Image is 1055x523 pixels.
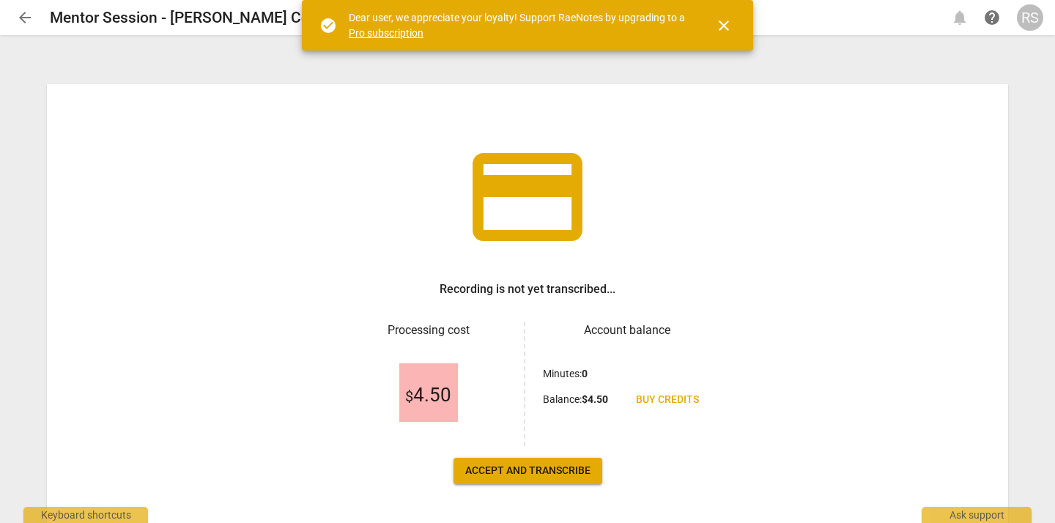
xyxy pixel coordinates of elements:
p: Minutes : [543,366,588,382]
h3: Processing cost [344,322,512,339]
h2: Mentor Session - [PERSON_NAME] Coach [50,9,335,27]
span: help [983,9,1001,26]
h3: Recording is not yet transcribed... [440,281,615,298]
div: Keyboard shortcuts [23,507,148,523]
a: Buy credits [624,387,711,413]
b: 0 [582,368,588,379]
h3: Account balance [543,322,711,339]
div: Ask support [922,507,1032,523]
span: Accept and transcribe [465,464,591,478]
span: 4.50 [405,385,451,407]
p: Balance : [543,392,608,407]
a: Help [979,4,1005,31]
span: arrow_back [16,9,34,26]
span: close [715,17,733,34]
span: credit_card [462,131,593,263]
span: $ [405,387,413,405]
span: Buy credits [636,393,699,407]
button: RS [1017,4,1043,31]
div: Dear user, we appreciate your loyalty! Support RaeNotes by upgrading to a [349,10,689,40]
button: Accept and transcribe [454,458,602,484]
span: check_circle [319,17,337,34]
button: Close [706,8,741,43]
b: $ 4.50 [582,393,608,405]
a: Pro subscription [349,27,423,39]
